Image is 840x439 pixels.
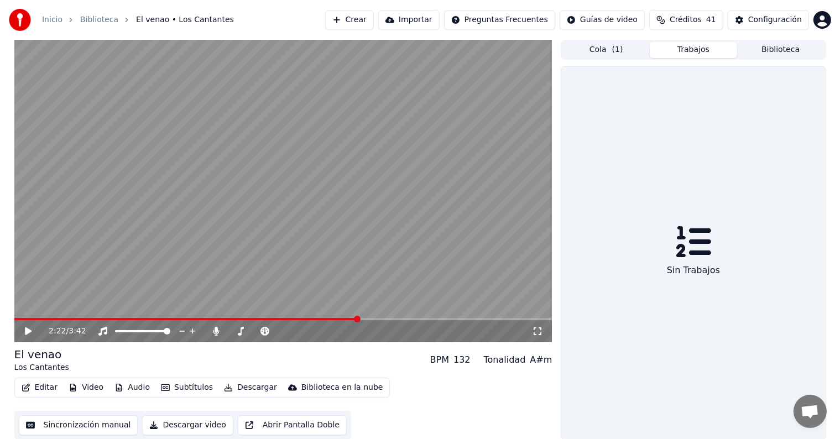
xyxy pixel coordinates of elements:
[378,10,440,30] button: Importar
[444,10,555,30] button: Preguntas Frecuentes
[453,353,471,367] div: 132
[430,353,449,367] div: BPM
[649,10,723,30] button: Créditos41
[670,14,702,25] span: Créditos
[737,42,825,58] button: Biblioteca
[142,415,233,435] button: Descargar video
[49,326,75,337] div: /
[238,415,347,435] button: Abrir Pantalla Doble
[14,347,69,362] div: El venao
[560,10,645,30] button: Guías de video
[484,353,526,367] div: Tonalidad
[562,42,650,58] button: Cola
[325,10,374,30] button: Crear
[80,14,118,25] a: Biblioteca
[136,14,234,25] span: El venao • Los Cantantes
[14,362,69,373] div: Los Cantantes
[220,380,281,395] button: Descargar
[49,326,66,337] span: 2:22
[662,259,724,281] div: Sin Trabajos
[728,10,809,30] button: Configuración
[19,415,138,435] button: Sincronización manual
[17,380,62,395] button: Editar
[794,395,827,428] div: Chat abierto
[64,380,108,395] button: Video
[42,14,234,25] nav: breadcrumb
[706,14,716,25] span: 41
[69,326,86,337] span: 3:42
[301,382,383,393] div: Biblioteca en la nube
[748,14,802,25] div: Configuración
[612,44,623,55] span: ( 1 )
[42,14,62,25] a: Inicio
[156,380,217,395] button: Subtítulos
[530,353,552,367] div: A#m
[650,42,737,58] button: Trabajos
[110,380,154,395] button: Audio
[9,9,31,31] img: youka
